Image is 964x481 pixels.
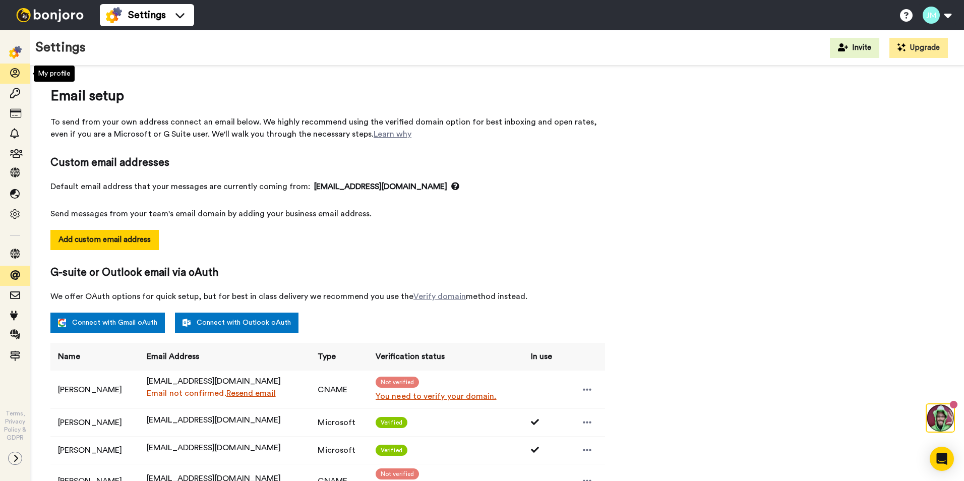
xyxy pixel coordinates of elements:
[523,343,562,371] th: In use
[368,343,523,371] th: Verification status
[50,290,605,303] span: We offer OAuth options for quick setup, but for best in class delivery we recommend you use the m...
[376,468,419,479] span: Not verified
[12,8,88,22] img: bj-logo-header-white.svg
[147,387,306,399] div: Email not confirmed.
[35,40,86,55] h1: Settings
[139,343,310,371] th: Email Address
[50,343,139,371] th: Name
[147,444,281,452] span: [EMAIL_ADDRESS][DOMAIN_NAME]
[531,418,541,426] i: Used 1 times
[128,8,166,22] span: Settings
[413,292,466,300] a: Verify domain
[106,7,122,23] img: settings-colored.svg
[38,70,71,77] span: My profile
[50,371,139,408] td: [PERSON_NAME]
[58,319,66,327] img: google.svg
[889,38,948,58] button: Upgrade
[310,371,368,408] td: CNAME
[50,408,139,436] td: [PERSON_NAME]
[226,389,276,397] a: Resend email
[376,390,519,402] a: You need to verify your domain.
[50,86,605,106] span: Email setup
[314,181,459,193] span: [EMAIL_ADDRESS][DOMAIN_NAME]
[930,447,954,471] div: Open Intercom Messenger
[531,446,541,454] i: Used 1 times
[310,408,368,436] td: Microsoft
[310,343,368,371] th: Type
[50,436,139,464] td: [PERSON_NAME]
[1,2,28,29] img: 3183ab3e-59ed-45f6-af1c-10226f767056-1659068401.jpg
[175,313,298,333] a: Connect with Outlook oAuth
[50,116,605,140] span: To send from your own address connect an email below. We highly recommend using the verified doma...
[50,208,605,220] span: Send messages from your team's email domain by adding your business email address.
[183,319,191,327] img: outlook-white.svg
[9,46,22,58] img: settings-colored.svg
[376,445,407,456] span: Verified
[830,38,879,58] button: Invite
[310,436,368,464] td: Microsoft
[50,181,605,193] span: Default email address that your messages are currently coming from:
[376,417,407,428] span: Verified
[50,313,165,333] a: Connect with Gmail oAuth
[376,377,419,388] span: Not verified
[147,377,281,385] span: [EMAIL_ADDRESS][DOMAIN_NAME]
[50,265,605,280] span: G-suite or Outlook email via oAuth
[147,416,281,424] span: [EMAIL_ADDRESS][DOMAIN_NAME]
[50,155,605,170] span: Custom email addresses
[374,130,411,138] a: Learn why
[50,230,159,250] button: Add custom email address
